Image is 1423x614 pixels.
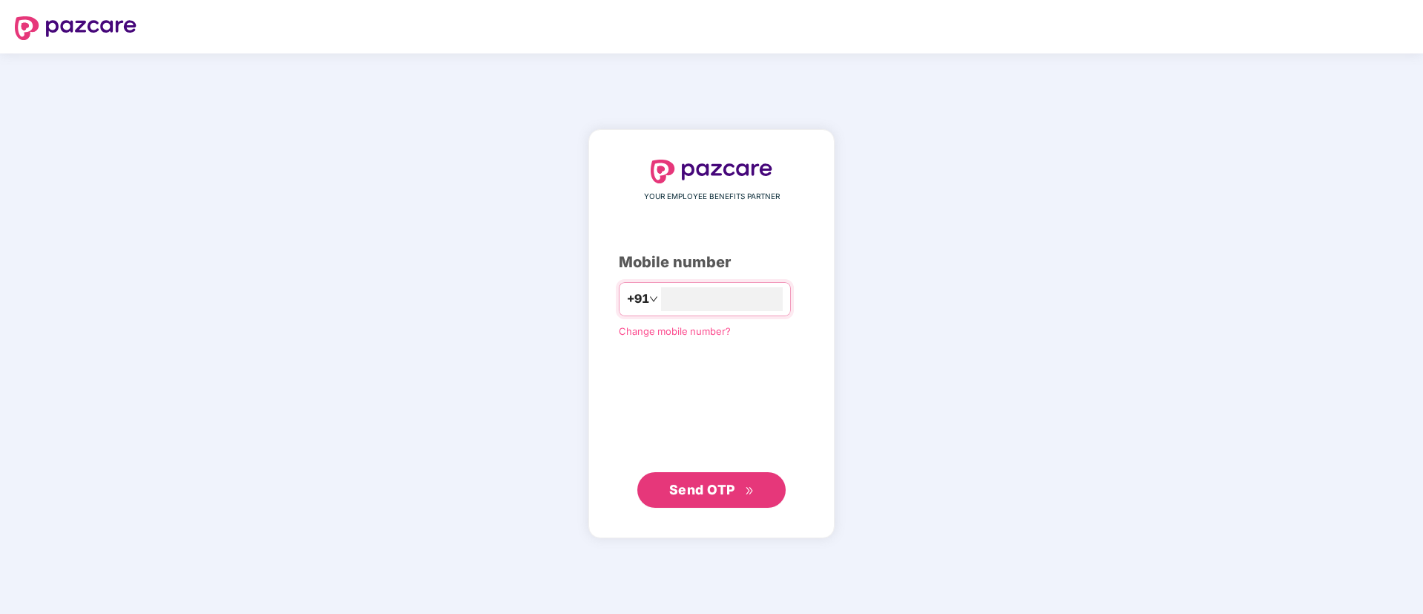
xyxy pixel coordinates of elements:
[619,325,731,337] a: Change mobile number?
[637,472,786,508] button: Send OTPdouble-right
[15,16,137,40] img: logo
[644,191,780,203] span: YOUR EMPLOYEE BENEFITS PARTNER
[651,160,772,183] img: logo
[627,290,649,308] span: +91
[745,486,755,496] span: double-right
[649,295,658,304] span: down
[619,251,804,274] div: Mobile number
[669,482,735,497] span: Send OTP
